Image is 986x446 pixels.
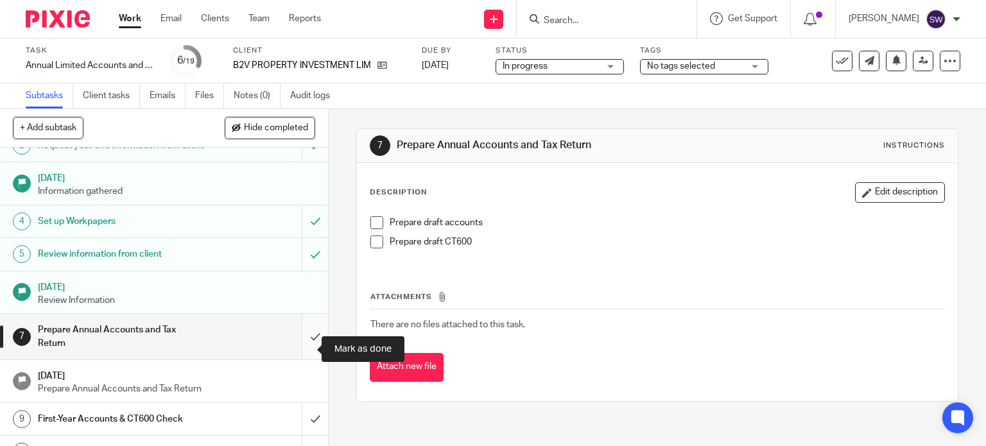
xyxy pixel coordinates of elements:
a: Team [248,12,270,25]
a: Client tasks [83,83,140,108]
span: There are no files attached to this task. [370,320,525,329]
div: 7 [370,135,390,156]
a: Files [195,83,224,108]
h1: Set up Workpapers [38,212,205,231]
p: Description [370,187,427,198]
img: Pixie [26,10,90,28]
div: 6 [177,53,195,68]
div: 7 [13,328,31,346]
h1: Prepare Annual Accounts and Tax Return [38,320,205,353]
p: [PERSON_NAME] [849,12,919,25]
input: Search [542,15,658,27]
button: Edit description [855,182,945,203]
div: 4 [13,212,31,230]
div: 5 [13,245,31,263]
h1: [DATE] [38,366,315,382]
p: Review Information [38,294,315,307]
h1: Review information from client [38,244,205,264]
h1: [DATE] [38,169,315,185]
span: [DATE] [422,61,449,70]
a: Email [160,12,182,25]
a: Clients [201,12,229,25]
p: Prepare draft accounts [390,216,945,229]
p: Prepare Annual Accounts and Tax Return [38,382,315,395]
a: Notes (0) [234,83,281,108]
button: Attach new file [370,353,444,382]
img: svg%3E [926,9,946,30]
label: Task [26,46,154,56]
small: /19 [183,58,195,65]
a: Emails [150,83,186,108]
button: + Add subtask [13,117,83,139]
label: Status [496,46,624,56]
p: B2V PROPERTY INVESTMENT LIMITED [233,59,371,72]
span: Attachments [370,293,432,300]
h1: [DATE] [38,278,315,294]
p: Information gathered [38,185,315,198]
label: Due by [422,46,480,56]
label: Client [233,46,406,56]
span: In progress [503,62,548,71]
label: Tags [640,46,768,56]
div: 9 [13,410,31,428]
h1: First-Year Accounts & CT600 Check [38,409,205,429]
span: Get Support [728,14,777,23]
span: Hide completed [244,123,308,133]
button: Hide completed [225,117,315,139]
p: Prepare draft CT600 [390,236,945,248]
h1: Prepare Annual Accounts and Tax Return [397,139,684,152]
div: Instructions [883,141,945,151]
a: Audit logs [290,83,340,108]
span: No tags selected [647,62,715,71]
a: Subtasks [26,83,73,108]
a: Work [119,12,141,25]
a: Reports [289,12,321,25]
div: Annual Limited Accounts and Corporation Tax Return [26,59,154,72]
